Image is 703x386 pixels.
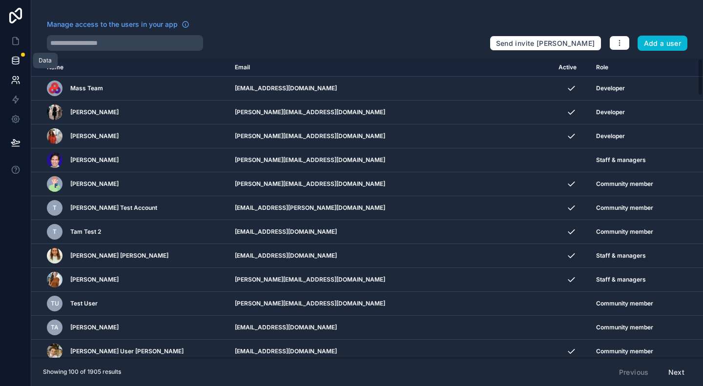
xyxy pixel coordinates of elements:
span: Test User [70,300,98,307]
th: Active [553,59,590,77]
span: [PERSON_NAME] [70,324,119,331]
th: Role [590,59,676,77]
span: Community member [596,300,653,307]
span: T [53,204,57,212]
span: Developer [596,132,625,140]
span: T [53,228,57,236]
span: [PERSON_NAME] Test Account [70,204,157,212]
span: Showing 100 of 1905 results [43,368,121,376]
th: Name [31,59,229,77]
td: [EMAIL_ADDRESS][DOMAIN_NAME] [229,244,553,268]
th: Email [229,59,553,77]
span: Mass Team [70,84,103,92]
button: Send invite [PERSON_NAME] [490,36,601,51]
td: [EMAIL_ADDRESS][DOMAIN_NAME] [229,316,553,340]
button: Add a user [638,36,688,51]
td: [PERSON_NAME][EMAIL_ADDRESS][DOMAIN_NAME] [229,268,553,292]
span: TA [51,324,59,331]
td: [PERSON_NAME][EMAIL_ADDRESS][DOMAIN_NAME] [229,172,553,196]
span: [PERSON_NAME] [70,180,119,188]
span: [PERSON_NAME] User [PERSON_NAME] [70,347,184,355]
span: Community member [596,228,653,236]
td: [EMAIL_ADDRESS][DOMAIN_NAME] [229,220,553,244]
span: Developer [596,84,625,92]
td: [EMAIL_ADDRESS][DOMAIN_NAME] [229,77,553,101]
td: [PERSON_NAME][EMAIL_ADDRESS][DOMAIN_NAME] [229,124,553,148]
span: TU [51,300,59,307]
span: Community member [596,204,653,212]
span: [PERSON_NAME] [70,276,119,284]
span: Manage access to the users in your app [47,20,178,29]
span: Staff & managers [596,252,646,260]
td: [PERSON_NAME][EMAIL_ADDRESS][DOMAIN_NAME] [229,292,553,316]
a: Manage access to the users in your app [47,20,189,29]
div: scrollable content [31,59,703,358]
span: Community member [596,324,653,331]
td: [PERSON_NAME][EMAIL_ADDRESS][DOMAIN_NAME] [229,101,553,124]
td: [EMAIL_ADDRESS][PERSON_NAME][DOMAIN_NAME] [229,196,553,220]
span: Staff & managers [596,276,646,284]
span: Tam Test 2 [70,228,101,236]
td: [EMAIL_ADDRESS][DOMAIN_NAME] [229,340,553,364]
span: [PERSON_NAME] [70,132,119,140]
span: Developer [596,108,625,116]
div: Data [39,57,52,64]
span: Community member [596,347,653,355]
button: Next [662,364,691,381]
span: [PERSON_NAME] [PERSON_NAME] [70,252,168,260]
span: Community member [596,180,653,188]
span: Staff & managers [596,156,646,164]
td: [PERSON_NAME][EMAIL_ADDRESS][DOMAIN_NAME] [229,148,553,172]
span: [PERSON_NAME] [70,156,119,164]
span: [PERSON_NAME] [70,108,119,116]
